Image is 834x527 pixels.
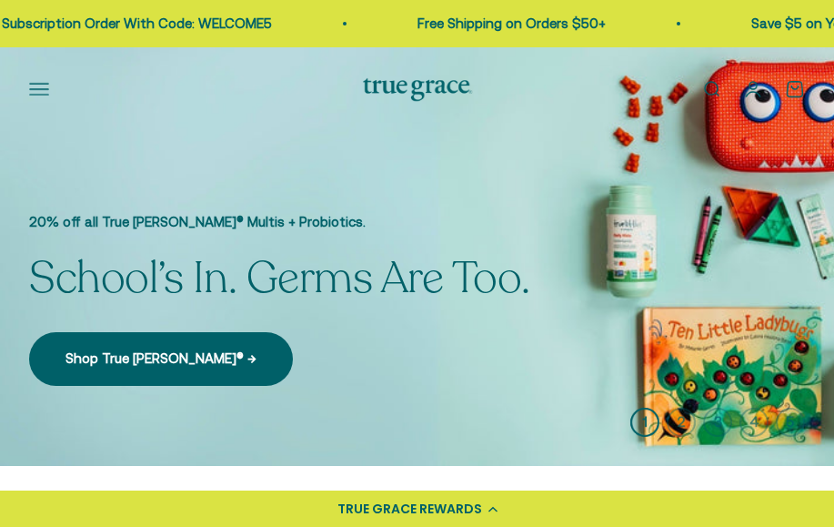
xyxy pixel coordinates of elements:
[776,408,805,437] button: 5
[630,408,659,437] button: 1
[703,408,732,437] button: 3
[29,248,529,308] split-lines: School’s In. Germs Are Too.
[29,332,293,385] a: Shop True [PERSON_NAME]® →
[29,211,529,233] p: 20% off all True [PERSON_NAME]® Multis + Probiotics.
[739,408,769,437] button: 4
[406,15,594,31] a: Free Shipping on Orders $50+
[667,408,696,437] button: 2
[337,500,482,519] div: TRUE GRACE REWARDS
